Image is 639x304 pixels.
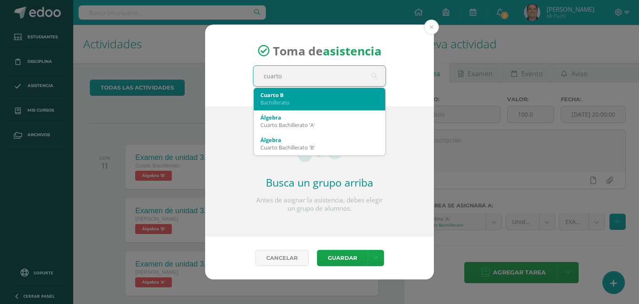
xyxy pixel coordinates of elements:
[273,43,381,59] span: Toma de
[317,250,368,266] button: Guardar
[260,121,379,129] div: Cuarto Bachillerato 'A'
[323,43,381,59] strong: asistencia
[253,196,386,213] p: Antes de asignar la asistencia, debes elegir un grupo de alumnos.
[260,91,379,99] div: Cuarto B
[260,114,379,121] div: Álgebra
[260,99,379,106] div: Bachillerato
[255,250,309,266] a: Cancelar
[260,144,379,151] div: Cuarto Bachillerato 'B'
[253,66,386,86] input: Busca un grado o sección aquí...
[424,20,439,35] button: Close (Esc)
[260,136,379,144] div: Álgebra
[253,175,386,189] h2: Busca un grupo arriba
